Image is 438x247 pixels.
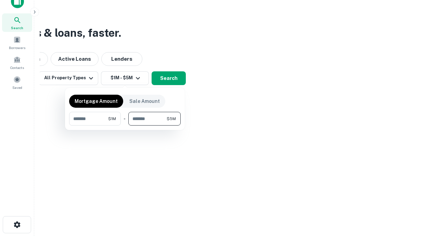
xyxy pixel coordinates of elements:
[404,192,438,225] iframe: Chat Widget
[167,116,176,122] span: $5M
[108,116,116,122] span: $1M
[75,97,118,105] p: Mortgage Amount
[124,112,126,126] div: -
[129,97,160,105] p: Sale Amount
